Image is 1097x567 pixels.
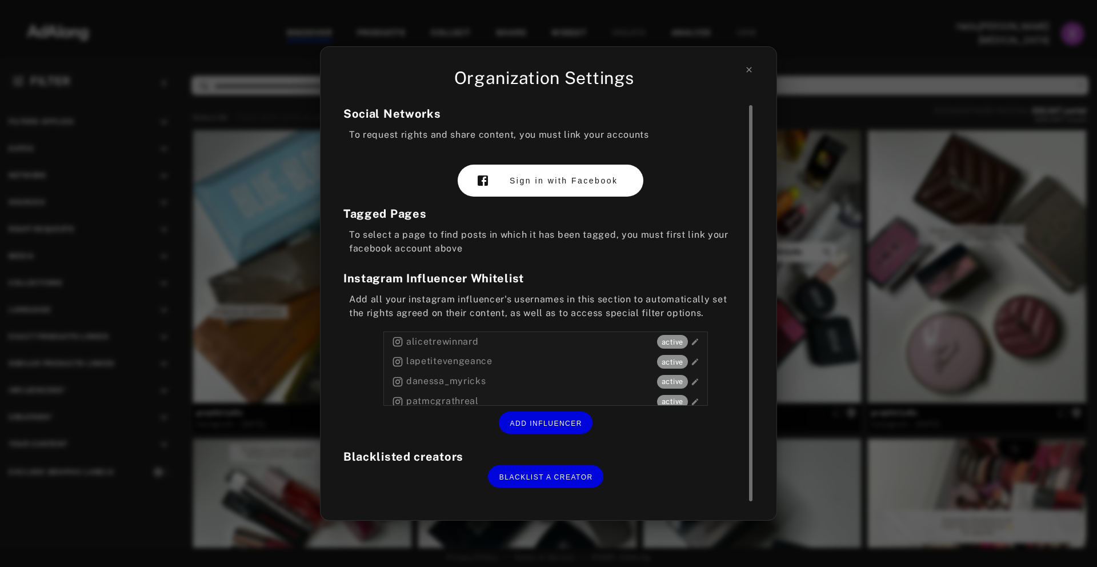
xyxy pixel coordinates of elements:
[392,374,499,389] span: danessa_myricks
[392,335,499,349] span: alicetrewinnard
[343,448,748,465] div: Blacklisted creators
[343,228,748,255] div: To select a page to find posts in which it has been tagged, you must first link your facebook acc...
[499,473,593,481] span: BLACKLIST A CREATOR
[343,65,744,91] div: Organization Settings
[392,354,499,369] span: lapetitevengeance
[1040,512,1097,567] iframe: Chat Widget
[384,392,707,412] div: patmcgrathreal
[657,357,688,368] span: active
[458,165,643,197] button: Sign in with Facebook
[343,293,748,320] div: Add all your instagram influencer's usernames in this section to automatically set the rights agr...
[510,420,582,428] span: ADD INFLUENCER
[499,412,593,434] button: ADD INFLUENCER
[384,372,707,392] div: danessa_myricks
[510,176,618,185] span: Sign in with Facebook
[384,332,707,352] div: alicetrewinnard
[657,396,688,408] span: active
[343,128,748,142] div: To request rights and share content, you must link your accounts
[657,376,688,388] span: active
[657,337,688,348] span: active
[343,270,748,287] div: Instagram Influencer Whitelist
[343,105,748,122] div: Social Networks
[343,205,748,222] div: Tagged Pages
[392,394,499,409] span: patmcgrathreal
[384,352,707,372] div: lapetitevengeance
[488,465,603,488] button: BLACKLIST A CREATOR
